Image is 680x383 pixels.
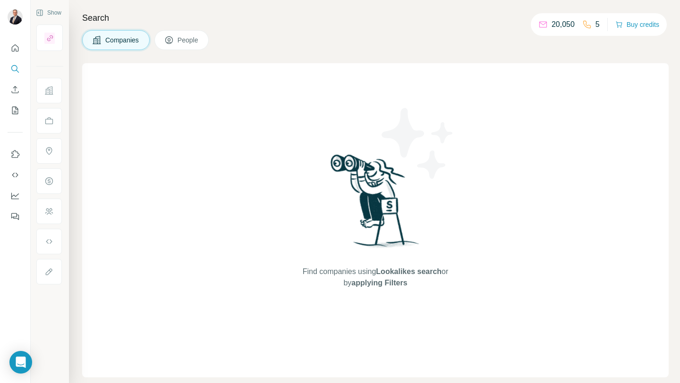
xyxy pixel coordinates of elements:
[178,35,199,45] span: People
[9,351,32,374] div: Open Intercom Messenger
[8,40,23,57] button: Quick start
[300,266,451,289] span: Find companies using or by
[29,6,68,20] button: Show
[8,187,23,204] button: Dashboard
[8,81,23,98] button: Enrich CSV
[8,102,23,119] button: My lists
[8,60,23,77] button: Search
[8,146,23,163] button: Use Surfe on LinkedIn
[105,35,140,45] span: Companies
[375,101,460,186] img: Surfe Illustration - Stars
[8,208,23,225] button: Feedback
[82,11,669,25] h4: Search
[326,152,425,257] img: Surfe Illustration - Woman searching with binoculars
[595,19,600,30] p: 5
[552,19,575,30] p: 20,050
[615,18,659,31] button: Buy credits
[8,167,23,183] button: Use Surfe API
[351,279,407,287] span: applying Filters
[8,9,23,25] img: Avatar
[376,267,442,275] span: Lookalikes search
